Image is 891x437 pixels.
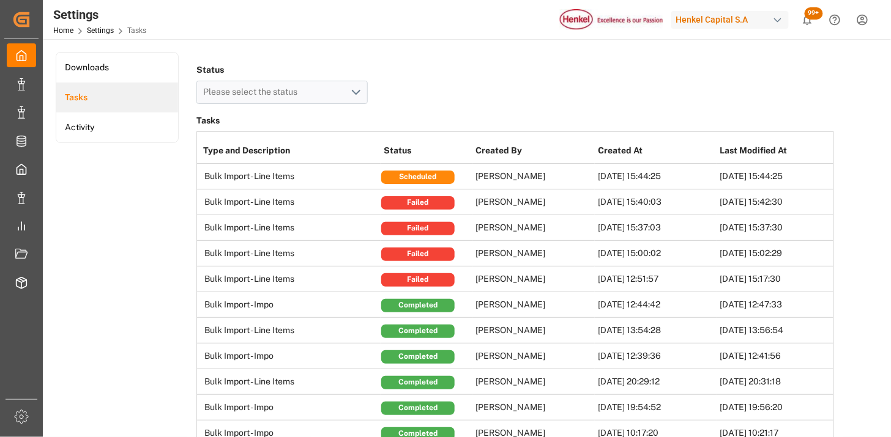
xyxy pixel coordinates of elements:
[671,8,794,31] button: Henkel Capital S.A
[381,171,455,184] div: Scheduled
[595,395,717,420] td: [DATE] 19:54:52
[472,164,595,189] td: [PERSON_NAME]
[204,87,304,97] span: Please select the status
[197,292,381,318] td: Bulk Import - Impo
[794,6,821,34] button: show 100 new notifications
[472,215,595,241] td: [PERSON_NAME]
[595,241,717,266] td: [DATE] 15:00:02
[717,215,840,241] td: [DATE] 15:37:30
[472,369,595,395] td: [PERSON_NAME]
[381,350,455,364] div: Completed
[472,138,595,164] th: Created By
[717,266,840,292] td: [DATE] 15:17:30
[381,376,455,389] div: Completed
[472,266,595,292] td: [PERSON_NAME]
[717,241,840,266] td: [DATE] 15:02:29
[381,222,455,235] div: Failed
[805,7,823,20] span: 99+
[197,343,381,369] td: Bulk Import - Impo
[595,266,717,292] td: [DATE] 12:51:57
[197,189,381,215] td: Bulk Import - Line Items
[717,189,840,215] td: [DATE] 15:42:30
[197,164,381,189] td: Bulk Import - Line Items
[381,299,455,312] div: Completed
[595,343,717,369] td: [DATE] 12:39:36
[56,83,178,112] a: Tasks
[196,112,834,130] h3: Tasks
[595,164,717,189] td: [DATE] 15:44:25
[196,61,368,78] h4: Status
[717,343,840,369] td: [DATE] 12:41:56
[472,395,595,420] td: [PERSON_NAME]
[472,189,595,215] td: [PERSON_NAME]
[717,292,840,318] td: [DATE] 12:47:33
[197,215,381,241] td: Bulk Import - Line Items
[671,11,789,29] div: Henkel Capital S.A
[472,318,595,343] td: [PERSON_NAME]
[472,292,595,318] td: [PERSON_NAME]
[87,26,114,35] a: Settings
[56,53,178,83] a: Downloads
[381,196,455,210] div: Failed
[717,164,840,189] td: [DATE] 15:44:25
[717,318,840,343] td: [DATE] 13:56:54
[381,273,455,287] div: Failed
[472,241,595,266] td: [PERSON_NAME]
[595,369,717,395] td: [DATE] 20:29:12
[821,6,849,34] button: Help Center
[197,241,381,266] td: Bulk Import - Line Items
[381,325,455,338] div: Completed
[53,26,73,35] a: Home
[717,369,840,395] td: [DATE] 20:31:18
[197,318,381,343] td: Bulk Import - Line Items
[595,318,717,343] td: [DATE] 13:54:28
[197,266,381,292] td: Bulk Import - Line Items
[472,343,595,369] td: [PERSON_NAME]
[595,215,717,241] td: [DATE] 15:37:03
[717,138,840,164] th: Last Modified At
[53,6,146,24] div: Settings
[381,248,455,261] div: Failed
[595,292,717,318] td: [DATE] 12:44:42
[197,138,381,164] th: Type and Description
[595,189,717,215] td: [DATE] 15:40:03
[381,138,472,164] th: Status
[717,395,840,420] td: [DATE] 19:56:20
[381,402,455,415] div: Completed
[196,81,368,104] button: open menu
[595,138,717,164] th: Created At
[197,369,381,395] td: Bulk Import - Line Items
[56,112,178,142] a: Activity
[197,395,381,420] td: Bulk Import - Impo
[560,9,663,31] img: Henkel%20logo.jpg_1689854090.jpg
